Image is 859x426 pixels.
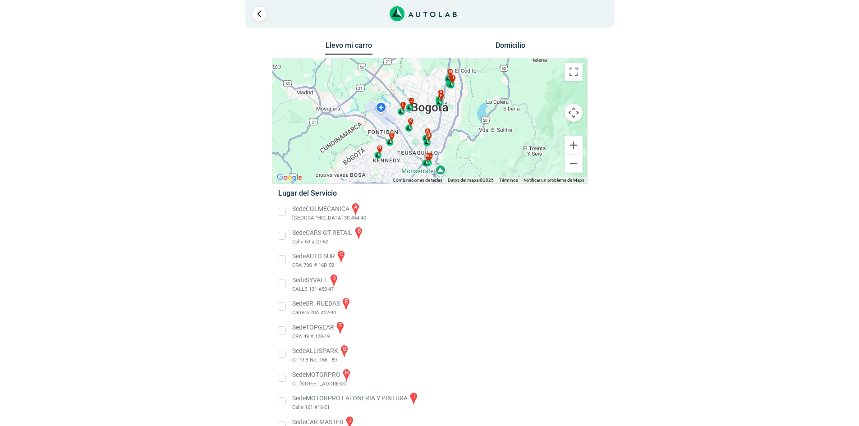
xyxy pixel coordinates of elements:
button: Cambiar a la vista en pantalla completa [565,63,583,81]
span: f [440,93,442,99]
span: g [449,69,451,75]
span: b [427,133,430,139]
a: Términos (se abre en una nueva pestaña) [499,178,518,183]
h5: Lugar del Servicio [278,189,581,197]
a: Link al sitio de autolab [390,9,457,18]
button: Controles de visualización del mapa [565,104,583,122]
span: k [409,118,412,124]
button: Reducir [565,155,583,173]
button: Combinaciones de teclas [393,177,442,183]
a: Abre esta zona en Google Maps (se abre en una nueva ventana) [275,172,304,183]
span: j [410,98,413,104]
span: a [426,128,429,135]
button: Llevo mi carro [325,41,372,55]
a: Notificar un problema de Maps [524,178,584,183]
button: Domicilio [487,41,534,54]
span: h [450,74,453,81]
a: Ir al paso anterior [252,7,266,21]
button: Ampliar [565,136,583,154]
span: c [390,133,393,139]
span: d [439,90,442,96]
span: m [425,153,429,160]
span: Datos del mapa ©2025 [448,178,494,183]
span: l [402,102,404,108]
img: Google [275,172,304,183]
span: n [378,145,381,151]
span: e [429,153,431,159]
span: i [453,75,454,81]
